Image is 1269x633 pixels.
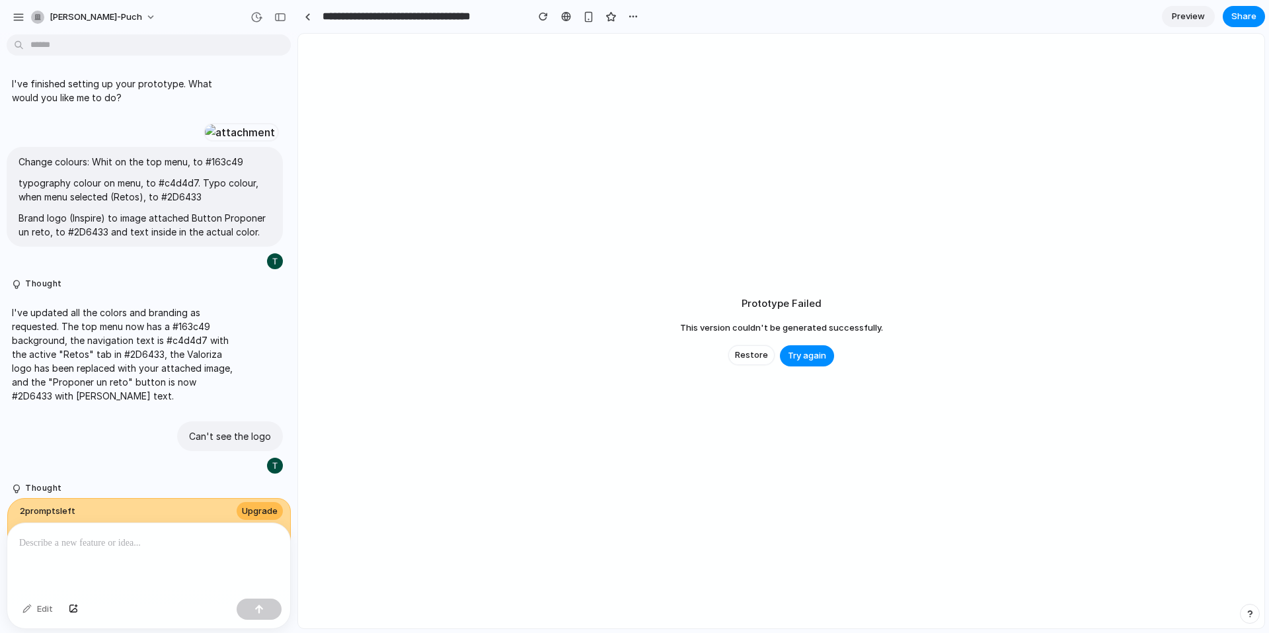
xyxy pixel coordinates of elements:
[788,349,826,362] span: Try again
[237,502,283,521] button: Upgrade
[728,345,775,365] button: Restore
[20,505,75,518] span: 2 prompt s left
[742,296,822,312] h2: Prototype Failed
[242,505,278,518] span: Upgrade
[1172,10,1205,23] span: Preview
[12,77,233,105] p: I've finished setting up your prototype. What would you like me to do?
[1223,6,1265,27] button: Share
[680,321,883,335] span: This version couldn't be generated successfully.
[19,155,271,169] p: Change colours: Whit on the top menu, to #163c49
[12,306,233,403] p: I've updated all the colors and branding as requested. The top menu now has a #163c49 background,...
[1162,6,1215,27] a: Preview
[26,7,163,28] button: [PERSON_NAME]-puch
[19,176,271,204] p: typography colour on menu, to #c4d4d7. Typo colour, when menu selected (Retos), to #2D6433
[735,349,768,362] span: Restore
[780,345,834,366] button: Try again
[189,429,271,443] p: Can't see the logo
[1231,10,1256,23] span: Share
[50,11,142,24] span: [PERSON_NAME]-puch
[19,211,271,239] p: Brand logo (Inspire) to image attached Button Proponer un reto, to #2D6433 and text inside in the...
